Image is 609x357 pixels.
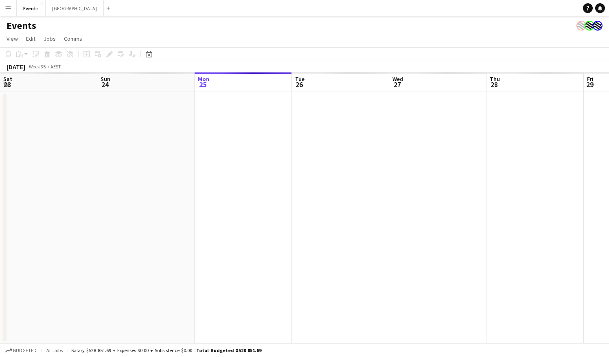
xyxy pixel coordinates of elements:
span: 29 [586,80,594,89]
a: Comms [61,33,85,44]
app-user-avatar: Event Merch [593,21,602,31]
div: [DATE] [7,63,25,71]
span: Budgeted [13,348,37,353]
span: Fri [587,75,594,83]
h1: Events [7,20,36,32]
span: 28 [489,80,500,89]
span: Total Budgeted $528 851.69 [196,347,261,353]
button: [GEOGRAPHIC_DATA] [46,0,104,16]
span: 26 [294,80,304,89]
span: Mon [198,75,209,83]
span: Thu [490,75,500,83]
span: Tue [295,75,304,83]
a: Jobs [40,33,59,44]
span: Wed [392,75,403,83]
span: 25 [197,80,209,89]
div: AEST [50,64,61,70]
app-user-avatar: Event Merch [576,21,586,31]
span: All jobs [45,347,64,353]
div: Salary $528 851.69 + Expenses $0.00 + Subsistence $0.00 = [71,347,261,353]
button: Budgeted [4,346,38,355]
span: Comms [64,35,82,42]
a: Edit [23,33,39,44]
span: View [7,35,18,42]
app-user-avatar: Event Merch [585,21,594,31]
span: 27 [391,80,403,89]
span: Jobs [44,35,56,42]
span: Week 35 [27,64,47,70]
button: Events [17,0,46,16]
span: Edit [26,35,35,42]
span: 23 [2,80,12,89]
a: View [3,33,21,44]
span: Sat [3,75,12,83]
span: 24 [99,80,110,89]
span: Sun [101,75,110,83]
